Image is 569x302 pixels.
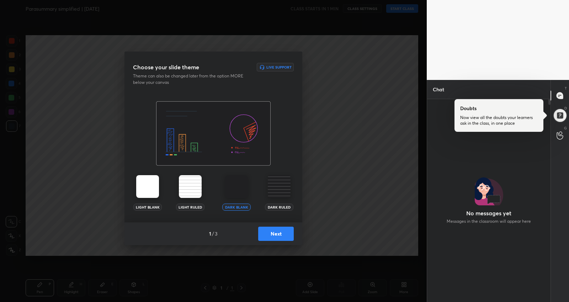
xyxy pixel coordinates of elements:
p: Chat [427,80,450,99]
div: Dark Ruled [265,204,293,211]
h3: Choose your slide theme [133,63,199,71]
h4: 3 [215,230,218,237]
p: D [564,106,567,111]
img: darkTheme.aa1caeba.svg [225,175,248,198]
div: Light Ruled [176,204,204,211]
div: Light Blank [133,204,162,211]
img: lightTheme.5bb83c5b.svg [136,175,159,198]
div: Dark Blank [222,204,251,211]
h4: / [212,230,214,237]
p: G [564,125,567,131]
h4: 1 [209,230,211,237]
img: darkThemeBanner.f801bae7.svg [156,101,271,166]
p: T [565,86,567,91]
p: Theme can also be changed later from the option MORE below your canvas [133,73,248,86]
button: Next [258,227,294,241]
h6: Live Support [266,65,292,69]
img: darkRuledTheme.359fb5fd.svg [268,175,291,198]
img: lightRuledTheme.002cd57a.svg [179,175,202,198]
